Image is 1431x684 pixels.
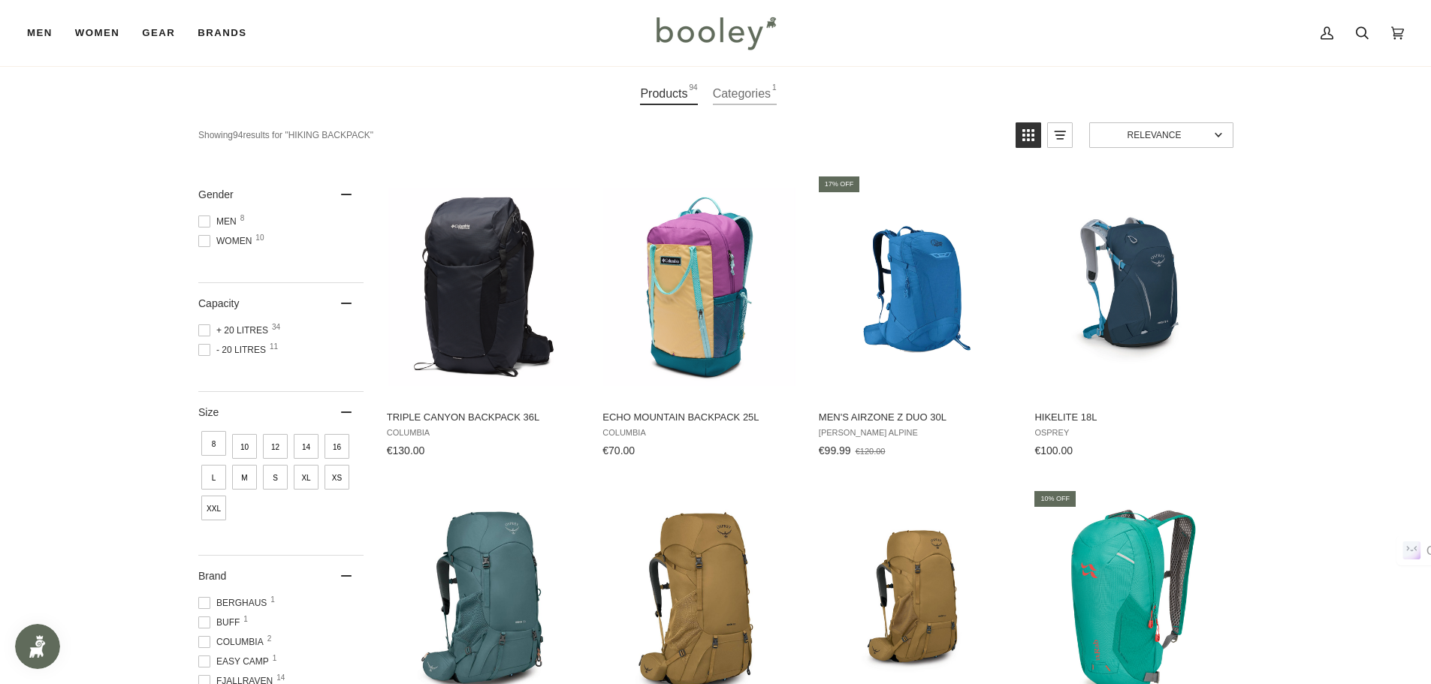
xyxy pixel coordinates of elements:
[201,496,226,520] span: Size: XXL
[232,434,257,459] span: Size: 10
[1034,490,1076,506] div: 10% off
[1099,130,1209,140] span: Relevance
[855,447,885,456] span: €120.00
[818,176,859,192] div: 17% off
[198,122,1004,148] div: Showing results for " "
[1032,187,1231,386] img: Osprey Hikelite 18L Atlas Blue - Booley Galway
[600,187,799,386] img: Columbia Echo Mountain Backpack 25LRazzle / River Blue / Sand Dune - Booley Galway
[75,26,119,41] span: Women
[270,596,275,604] span: 1
[198,188,234,200] span: Gender
[640,83,697,105] a: View Products Tab
[198,297,239,309] span: Capacity
[198,343,270,357] span: - 20 Litres
[1089,122,1233,148] a: Sort options
[712,83,776,105] a: View Categories Tab
[27,26,53,41] span: Men
[818,444,850,457] span: €99.99
[772,83,777,104] span: 1
[325,434,349,459] span: Size: 16
[232,465,257,490] span: Size: M
[240,215,244,222] span: 8
[1047,122,1073,148] a: View list mode
[386,411,581,424] span: Triple Canyon Backpack 36L
[386,428,581,438] span: Columbia
[602,444,635,457] span: €70.00
[198,596,271,610] span: Berghaus
[1034,428,1229,438] span: Osprey
[1034,411,1229,424] span: Hikelite 18L
[198,655,273,668] span: Easy Camp
[142,26,175,41] span: Gear
[198,406,219,418] span: Size
[276,674,285,682] span: 14
[255,234,264,242] span: 10
[272,324,280,331] span: 34
[818,428,1013,438] span: [PERSON_NAME] Alpine
[1016,122,1041,148] a: View grid mode
[198,324,273,337] span: + 20 Litres
[600,174,799,463] a: Echo Mountain Backpack 25L
[263,434,288,459] span: Size: 12
[818,411,1013,424] span: Men's AirZone Z Duo 30L
[602,428,797,438] span: Columbia
[294,465,319,490] span: Size: XL
[272,655,276,662] span: 1
[15,624,60,669] iframe: Button to open loyalty program pop-up
[198,26,246,41] span: Brands
[384,187,583,386] img: Columbia Triple Canyon Backpack 36L Black - Booley Galway
[201,465,226,490] span: Size: L
[233,130,243,140] b: 94
[198,234,256,248] span: Women
[689,83,697,104] span: 94
[294,434,319,459] span: Size: 14
[1032,174,1231,463] a: Hikelite 18L
[816,174,1015,463] a: Men's AirZone Z Duo 30L
[325,465,349,490] span: Size: XS
[243,616,248,623] span: 1
[384,174,583,463] a: Triple Canyon Backpack 36L
[198,215,241,228] span: Men
[650,11,781,55] img: Booley
[198,616,244,629] span: Buff
[263,465,288,490] span: Size: S
[267,635,271,643] span: 2
[386,444,424,457] span: €130.00
[201,431,226,456] span: Size: 8
[1034,444,1073,457] span: €100.00
[270,343,278,351] span: 11
[198,570,226,582] span: Brand
[198,635,268,649] span: Columbia
[602,411,797,424] span: Echo Mountain Backpack 25L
